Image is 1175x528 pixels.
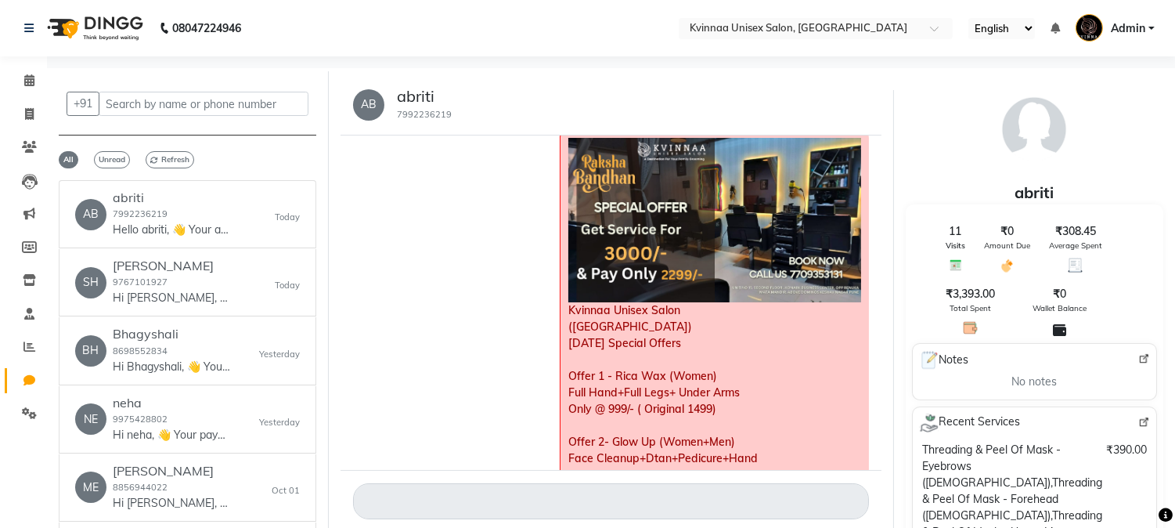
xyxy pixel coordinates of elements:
img: logo [40,6,147,50]
span: Amount Due [984,240,1030,251]
span: ₹0 [1000,223,1014,240]
small: Today [275,279,300,292]
div: AB [353,89,384,121]
b: 08047224946 [172,6,241,50]
div: BH [75,335,106,367]
div: abriti [906,181,1163,204]
span: ₹390.00 [1106,442,1147,458]
img: Total Spent Icon [963,320,978,335]
img: Amount Due Icon [1000,258,1015,273]
span: ₹308.45 [1055,223,1096,240]
span: Notes [919,350,968,371]
img: Average Spent Icon [1068,258,1083,273]
span: ₹0 [1053,286,1066,302]
small: Yesterday [259,348,300,361]
small: 7992236219 [113,208,168,219]
img: Admin [1076,14,1103,42]
small: 9767101927 [113,277,168,288]
span: ₹3,393.00 [946,286,995,302]
h5: abriti [397,87,452,106]
small: Today [275,211,300,224]
div: NE [75,403,106,435]
span: Total Spent [950,302,991,314]
p: Hi Bhagyshali, 👋 Your payment at Kvinnaa Unisex Salon is confirmed! 💰 Amount: 799 🧾 Receipt Link:... [113,359,230,375]
small: Oct 01 [272,484,300,497]
h6: [PERSON_NAME] [113,464,230,479]
p: Hello abriti, 👋 Your appointment with Kvinnaa Unisex Salon is confirmed! 🎉 📅 [DATE] at 5:00 pm 📍 ... [113,222,230,238]
h6: abriti [113,190,230,205]
p: Hi neha, 👋 Your payment at Kvinnaa Unisex Salon is confirmed! 💰 Amount: 60 🧾 Receipt Link: [DOMAI... [113,427,230,443]
span: Admin [1111,20,1145,37]
span: Recent Services [919,414,1020,432]
div: SH [75,267,106,298]
h6: neha [113,396,230,410]
h6: Bhagyshali [113,327,230,342]
small: Yesterday [259,416,300,429]
span: All [59,151,78,168]
p: Hi [PERSON_NAME], 👋 Your payment at Kvinnaa Unisex Salon is confirmed! 💰 Amount: 3998.97 🧾 Receip... [113,290,230,306]
small: 8856944022 [113,482,168,493]
img: Image Message [568,138,861,302]
p: Hi [PERSON_NAME], 👋 Your payment at Kvinnaa Unisex Salon is confirmed! 💰 Amount: 95 🧾 Receipt Lin... [113,495,230,512]
span: Unread [94,151,130,168]
small: 7992236219 [397,109,452,120]
h6: [PERSON_NAME] [113,259,230,273]
div: AB [75,199,106,230]
div: ME [75,472,106,503]
small: 8698552834 [113,345,168,356]
button: +91 [67,92,99,116]
img: avatar [995,90,1073,168]
input: Search by name or phone number [99,92,308,116]
span: 11 [949,223,961,240]
span: No notes [1011,374,1057,390]
span: Refresh [146,151,194,168]
span: Wallet Balance [1033,302,1087,314]
span: Visits [946,240,965,251]
small: 9975428802 [113,414,168,425]
span: Average Spent [1049,240,1102,251]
